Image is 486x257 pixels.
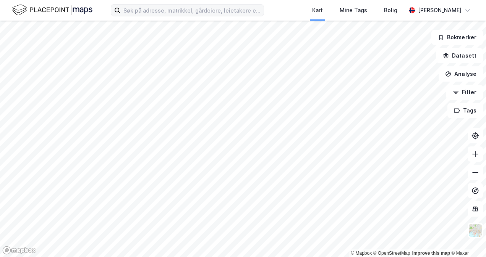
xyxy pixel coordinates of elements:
[448,220,486,257] div: Kontrollprogram for chat
[312,6,323,15] div: Kart
[384,6,397,15] div: Bolig
[340,6,367,15] div: Mine Tags
[120,5,264,16] input: Søk på adresse, matrikkel, gårdeiere, leietakere eller personer
[448,220,486,257] iframe: Chat Widget
[12,3,92,17] img: logo.f888ab2527a4732fd821a326f86c7f29.svg
[418,6,462,15] div: [PERSON_NAME]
